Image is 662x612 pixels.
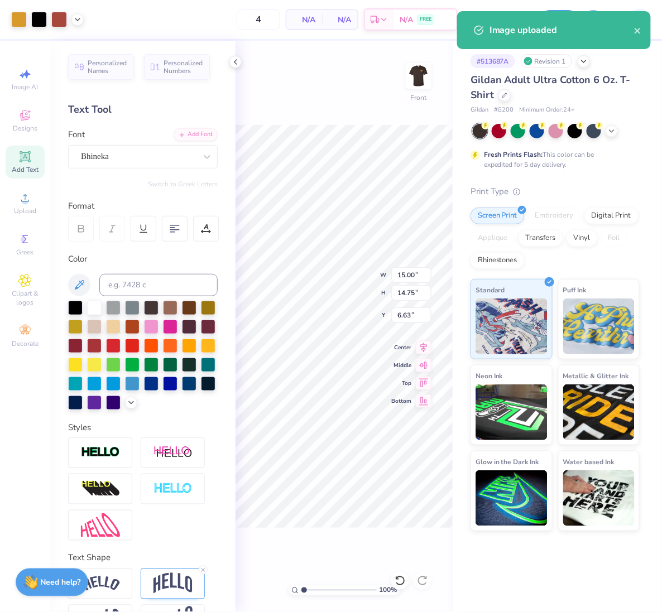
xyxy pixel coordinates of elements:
img: Water based Ink [563,470,635,526]
span: Gildan Adult Ultra Cotton 6 Oz. T-Shirt [471,73,631,102]
span: Add Text [12,165,39,174]
span: Greek [17,248,34,257]
div: Embroidery [528,208,581,224]
div: Foil [601,230,627,247]
span: Glow in the Dark Ink [476,456,539,468]
strong: Need help? [41,577,81,588]
span: Puff Ink [563,284,587,296]
span: FREE [420,16,431,23]
strong: Fresh Prints Flash: [484,150,543,159]
img: Puff Ink [563,298,635,354]
span: # G200 [494,105,514,115]
label: Font [68,128,85,141]
span: Middle [391,362,411,369]
span: N/A [293,14,315,26]
img: Neon Ink [476,384,548,440]
div: Digital Print [584,208,639,224]
div: Image uploaded [490,23,634,37]
span: Standard [476,284,505,296]
span: Center [391,344,411,351]
div: Front [411,93,427,103]
img: Glow in the Dark Ink [476,470,548,526]
div: Text Shape [68,552,218,565]
img: Metallic & Glitter Ink [563,384,635,440]
span: Gildan [471,105,488,115]
span: Designs [13,124,37,133]
div: Styles [68,421,218,434]
span: Decorate [12,339,39,348]
span: Neon Ink [476,370,503,382]
div: Text Tool [68,102,218,117]
img: Arch [153,573,193,594]
span: N/A [400,14,413,26]
span: Minimum Order: 24 + [520,105,575,115]
span: Clipart & logos [6,289,45,307]
span: Upload [14,206,36,215]
span: Image AI [12,83,39,91]
span: Bottom [391,397,411,405]
input: Untitled Design [480,8,535,31]
img: Free Distort [81,513,120,537]
div: Color [68,253,218,266]
div: # 513687A [471,54,515,68]
span: Metallic & Glitter Ink [563,370,629,382]
span: Personalized Numbers [164,59,203,75]
div: Applique [471,230,515,247]
span: Water based Ink [563,456,615,468]
span: Personalized Names [88,59,127,75]
div: Vinyl [567,230,598,247]
span: Top [391,379,411,387]
button: close [634,23,642,37]
span: N/A [329,14,351,26]
div: Screen Print [471,208,525,224]
img: Standard [476,298,548,354]
div: Format [68,200,219,213]
div: Rhinestones [471,252,525,269]
input: e.g. 7428 c [99,274,218,296]
button: Switch to Greek Letters [148,180,218,189]
div: This color can be expedited for 5 day delivery. [484,150,621,170]
div: Transfers [519,230,563,247]
div: Print Type [471,185,640,198]
img: Negative Space [153,483,193,495]
img: Shadow [153,446,193,460]
div: Revision 1 [521,54,572,68]
span: 100 % [380,585,397,595]
div: Add Font [174,128,218,141]
img: Stroke [81,446,120,459]
img: Front [407,65,430,87]
input: – – [237,9,280,30]
img: Arc [81,576,120,591]
img: 3d Illusion [81,480,120,498]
